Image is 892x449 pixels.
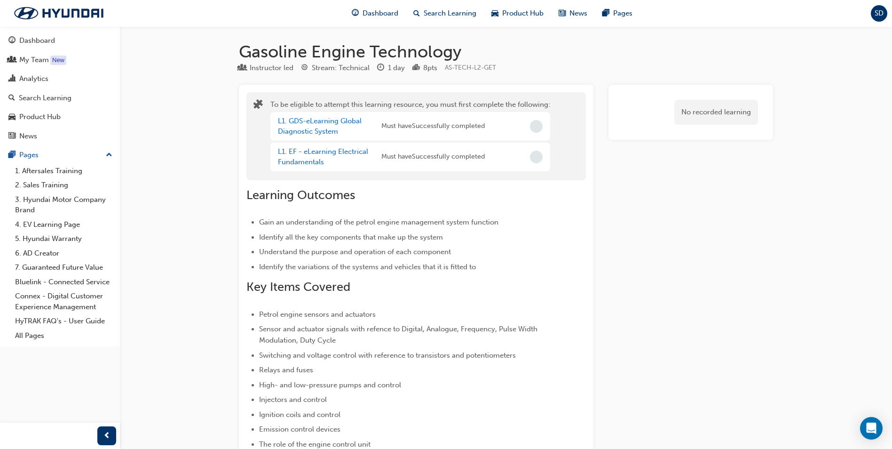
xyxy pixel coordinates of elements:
a: HyTRAK FAQ's - User Guide [11,314,116,329]
span: Relays and fuses [259,366,313,374]
span: Injectors and control [259,395,327,404]
span: Key Items Covered [246,280,350,294]
div: No recorded learning [674,100,758,125]
span: news-icon [559,8,566,19]
span: car-icon [8,113,16,121]
span: pages-icon [602,8,609,19]
a: Analytics [4,70,116,88]
span: podium-icon [412,64,419,72]
img: Trak [5,3,113,23]
span: Switching and voltage control with reference to transistors and potentiometers [259,351,516,360]
span: up-icon [106,149,112,161]
a: 7. Guaranteed Future Value [11,260,116,275]
span: Ignition coils and control [259,410,340,419]
span: Pages [613,8,632,19]
a: 4. EV Learning Page [11,217,116,232]
span: Incomplete [530,120,543,133]
span: news-icon [8,132,16,141]
span: clock-icon [377,64,384,72]
span: SD [875,8,884,19]
a: guage-iconDashboard [344,4,406,23]
span: prev-icon [103,430,111,442]
a: Connex - Digital Customer Experience Management [11,289,116,314]
span: Identify all the key components that make up the system [259,233,443,241]
div: Open Intercom Messenger [860,417,883,440]
button: DashboardMy TeamAnalyticsSearch LearningProduct HubNews [4,30,116,146]
span: Search Learning [424,8,476,19]
a: News [4,128,116,145]
a: 5. Hyundai Warranty [11,232,116,246]
div: My Team [19,55,49,65]
span: Must have Successfully completed [381,121,485,132]
span: chart-icon [8,75,16,83]
span: guage-icon [352,8,359,19]
a: 6. AD Creator [11,246,116,261]
a: news-iconNews [551,4,595,23]
a: 1. Aftersales Training [11,164,116,178]
span: learningResourceType_INSTRUCTOR_LED-icon [239,64,246,72]
div: 8 pts [423,63,437,73]
span: Gain an understanding of the petrol engine management system function [259,218,498,226]
a: search-iconSearch Learning [406,4,484,23]
div: Instructor led [250,63,293,73]
span: Must have Successfully completed [381,152,485,162]
span: Identify the variations of the systems and vehicles that it is fitted to [259,263,476,271]
a: 3. Hyundai Motor Company Brand [11,192,116,217]
div: Pages [19,150,39,160]
a: Search Learning [4,89,116,107]
div: Dashboard [19,35,55,46]
span: pages-icon [8,151,16,160]
a: My Team [4,51,116,69]
span: Sensor and actuator signals with refence to Digital, Analogue, Frequency, Pulse Width Modulation,... [259,325,539,345]
span: News [569,8,587,19]
span: Learning Outcomes [246,188,355,202]
span: search-icon [8,94,15,103]
span: Emission control devices [259,425,340,433]
a: car-iconProduct Hub [484,4,551,23]
span: people-icon [8,56,16,64]
a: L1. GDS-eLearning Global Diagnostic System [278,117,362,136]
a: Dashboard [4,32,116,49]
span: guage-icon [8,37,16,45]
div: Search Learning [19,93,71,104]
span: Petrol engine sensors and actuators [259,310,376,319]
div: To be eligible to attempt this learning resource, you must first complete the following: [270,99,550,173]
div: 1 day [388,63,405,73]
a: 2. Sales Training [11,178,116,192]
a: Product Hub [4,108,116,126]
div: Analytics [19,73,48,84]
h1: Gasoline Engine Technology [239,41,773,62]
span: search-icon [413,8,420,19]
span: Product Hub [502,8,544,19]
div: News [19,131,37,142]
button: Pages [4,146,116,164]
div: Points [412,62,437,74]
div: Product Hub [19,112,61,122]
div: Tooltip anchor [50,56,66,65]
a: All Pages [11,329,116,343]
span: Incomplete [530,151,543,163]
span: High- and low-pressure pumps and control [259,381,401,389]
div: Duration [377,62,405,74]
div: Stream: Technical [312,63,370,73]
span: target-icon [301,64,308,72]
span: Understand the purpose and operation of each component [259,248,451,256]
span: Dashboard [363,8,398,19]
a: L1. EF - eLearning Electrical Fundamentals [278,147,368,167]
a: Bluelink - Connected Service [11,275,116,289]
span: puzzle-icon [253,100,263,111]
div: Type [239,62,293,74]
span: The role of the engine control unit [259,440,371,449]
button: SD [871,5,887,22]
div: Stream [301,62,370,74]
span: Learning resource code [445,64,496,72]
span: car-icon [491,8,498,19]
a: pages-iconPages [595,4,640,23]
